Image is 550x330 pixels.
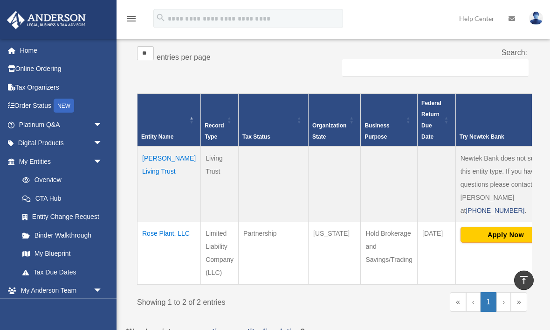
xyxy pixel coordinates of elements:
a: Entity Change Request [13,208,112,226]
div: Showing 1 to 2 of 2 entries [137,293,325,309]
a: menu [126,16,137,24]
a: [PHONE_NUMBER] [466,207,524,215]
th: Record Type: Activate to sort [201,94,239,147]
td: Hold Brokerage and Savings/Trading [361,223,418,285]
a: My Blueprint [13,245,112,263]
a: Binder Walkthrough [13,226,112,245]
span: arrow_drop_down [93,115,112,134]
i: menu [126,13,137,24]
span: arrow_drop_down [93,152,112,171]
a: Overview [13,171,107,190]
a: My Entitiesarrow_drop_down [7,152,112,171]
th: Organization State: Activate to sort [309,94,361,147]
a: CTA Hub [13,189,112,208]
td: [DATE] [418,223,456,285]
a: Home [7,41,117,60]
i: vertical_align_top [518,274,529,286]
span: Tax Status [242,134,270,140]
th: Federal Return Due Date: Activate to sort [418,94,456,147]
th: Entity Name: Activate to invert sorting [137,94,201,147]
a: First [450,293,466,312]
a: Digital Productsarrow_drop_down [7,134,117,153]
td: [US_STATE] [309,223,361,285]
td: Limited Liability Company (LLC) [201,223,239,285]
span: Record Type [205,123,224,140]
td: Partnership [239,223,309,285]
a: Platinum Q&Aarrow_drop_down [7,115,117,134]
a: Tax Organizers [7,78,117,97]
td: Living Trust [201,147,239,223]
th: Tax Status: Activate to sort [239,94,309,147]
span: Organization State [312,123,346,140]
label: entries per page [157,54,211,62]
img: Anderson Advisors Platinum Portal [4,11,89,29]
a: Tax Due Dates [13,263,112,281]
a: Order StatusNEW [7,97,117,116]
i: search [156,13,166,23]
td: Rose Plant, LLC [137,223,201,285]
span: arrow_drop_down [93,134,112,153]
a: Online Ordering [7,60,117,78]
span: Business Purpose [364,123,389,140]
span: Federal Return Due Date [421,100,441,140]
a: vertical_align_top [514,271,534,290]
img: User Pic [529,12,543,25]
th: Business Purpose: Activate to sort [361,94,418,147]
a: My Anderson Teamarrow_drop_down [7,281,117,300]
div: NEW [54,99,74,113]
span: Entity Name [141,134,173,140]
td: [PERSON_NAME] Living Trust [137,147,201,223]
span: arrow_drop_down [93,281,112,301]
label: Search: [502,49,527,57]
div: Try Newtek Bank [460,132,542,143]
